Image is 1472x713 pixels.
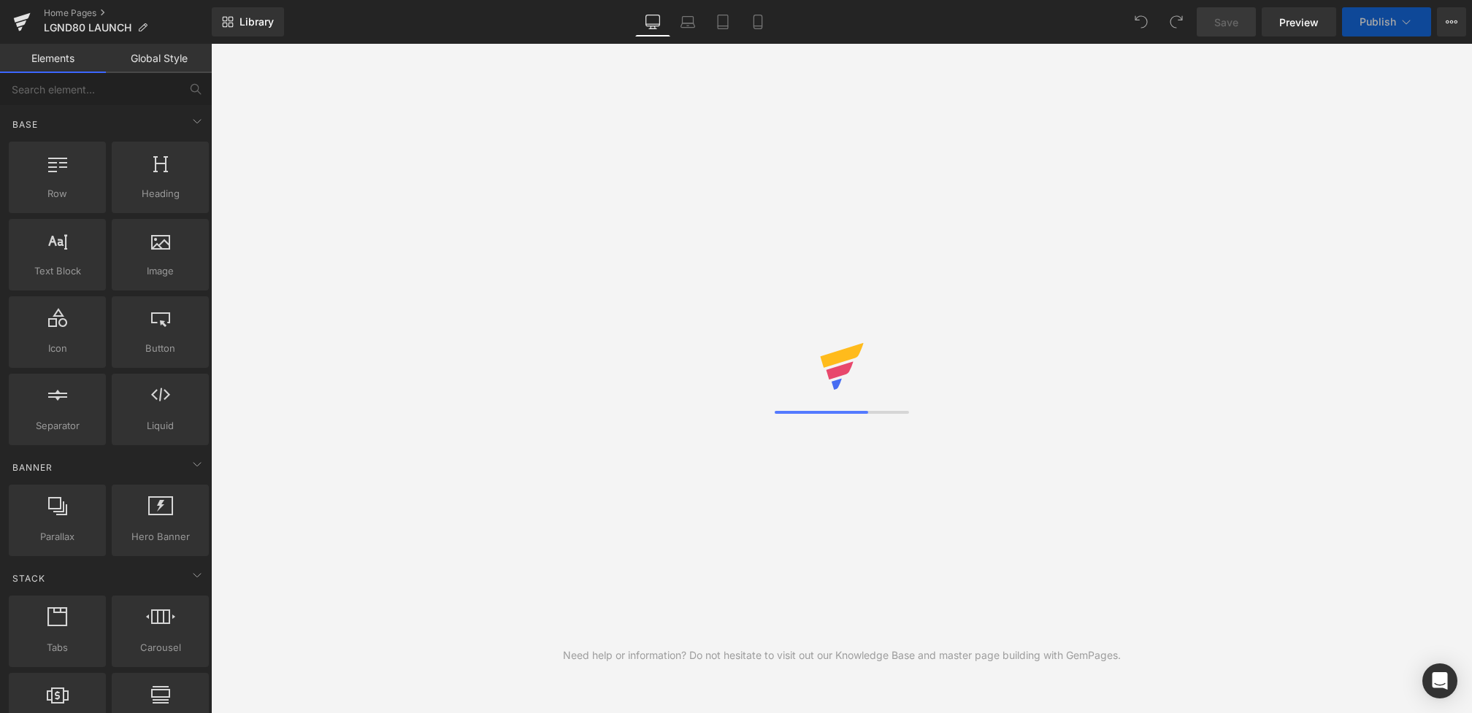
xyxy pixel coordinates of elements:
[11,571,47,585] span: Stack
[635,7,670,36] a: Desktop
[1422,663,1457,698] div: Open Intercom Messenger
[116,418,204,433] span: Liquid
[1342,7,1431,36] button: Publish
[1360,16,1396,28] span: Publish
[116,341,204,356] span: Button
[116,640,204,655] span: Carousel
[13,529,101,544] span: Parallax
[44,22,131,34] span: LGND80 LAUNCH
[13,186,101,201] span: Row
[116,186,204,201] span: Heading
[44,7,212,19] a: Home Pages
[212,7,284,36] a: New Library
[13,640,101,655] span: Tabs
[106,44,212,73] a: Global Style
[13,418,101,433] span: Separator
[705,7,740,36] a: Tablet
[563,647,1121,663] div: Need help or information? Do not hesitate to visit out our Knowledge Base and master page buildin...
[1437,7,1466,36] button: More
[1214,15,1238,30] span: Save
[670,7,705,36] a: Laptop
[1127,7,1156,36] button: Undo
[11,117,39,131] span: Base
[13,263,101,279] span: Text Block
[740,7,775,36] a: Mobile
[1279,15,1319,30] span: Preview
[116,263,204,279] span: Image
[239,15,274,28] span: Library
[1262,7,1336,36] a: Preview
[1162,7,1191,36] button: Redo
[13,341,101,356] span: Icon
[11,460,54,474] span: Banner
[116,529,204,544] span: Hero Banner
